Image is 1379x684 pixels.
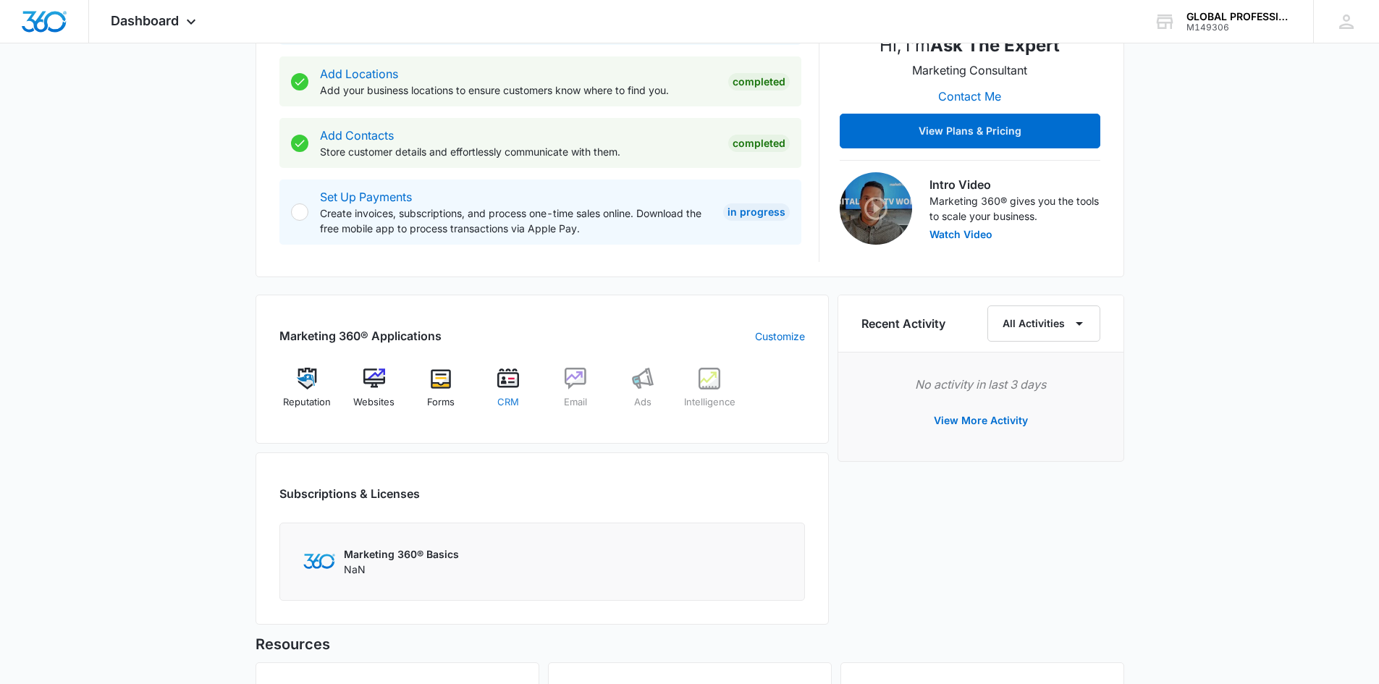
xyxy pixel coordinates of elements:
button: All Activities [987,305,1100,342]
div: Completed [728,135,790,152]
h2: Subscriptions & Licenses [279,485,420,502]
button: View Plans & Pricing [840,114,1100,148]
a: Reputation [279,368,335,420]
span: Forms [427,395,455,410]
button: View More Activity [919,403,1042,438]
button: Watch Video [929,229,992,240]
div: Completed [728,73,790,90]
div: account id [1186,22,1292,33]
div: In Progress [723,203,790,221]
p: Hi, I'm [880,33,1060,59]
a: Intelligence [682,368,738,420]
p: Create invoices, subscriptions, and process one-time sales online. Download the free mobile app t... [320,206,712,236]
a: Email [548,368,604,420]
span: Reputation [283,395,331,410]
div: account name [1186,11,1292,22]
a: CRM [481,368,536,420]
a: Set Up Payments [320,190,412,204]
p: Marketing Consultant [912,62,1027,79]
button: Contact Me [924,79,1016,114]
a: Add Contacts [320,128,394,143]
a: Customize [755,329,805,344]
p: No activity in last 3 days [861,376,1100,393]
p: Marketing 360® gives you the tools to scale your business. [929,193,1100,224]
span: Ads [634,395,651,410]
a: Forms [413,368,469,420]
div: NaN [344,546,459,577]
a: Ads [615,368,670,420]
span: Intelligence [684,395,735,410]
strong: Ask the Expert [930,35,1060,56]
a: Add Locations [320,67,398,81]
img: Marketing 360 Logo [303,554,335,569]
img: Intro Video [840,172,912,245]
p: Store customer details and effortlessly communicate with them. [320,144,717,159]
h2: Marketing 360® Applications [279,327,442,345]
p: Add your business locations to ensure customers know where to find you. [320,83,717,98]
span: Email [564,395,587,410]
span: Websites [353,395,395,410]
p: Marketing 360® Basics [344,546,459,562]
h3: Intro Video [929,176,1100,193]
span: CRM [497,395,519,410]
h5: Resources [256,633,1124,655]
h6: Recent Activity [861,315,945,332]
a: Websites [346,368,402,420]
span: Dashboard [111,13,179,28]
